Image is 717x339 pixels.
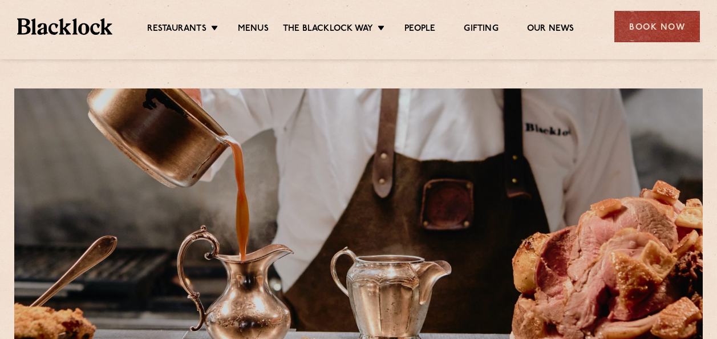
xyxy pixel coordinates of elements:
a: Restaurants [147,23,206,36]
a: The Blacklock Way [283,23,373,36]
div: Book Now [614,11,700,42]
a: Gifting [464,23,498,36]
a: Menus [238,23,269,36]
img: BL_Textured_Logo-footer-cropped.svg [17,18,112,34]
a: Our News [527,23,574,36]
a: People [404,23,435,36]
